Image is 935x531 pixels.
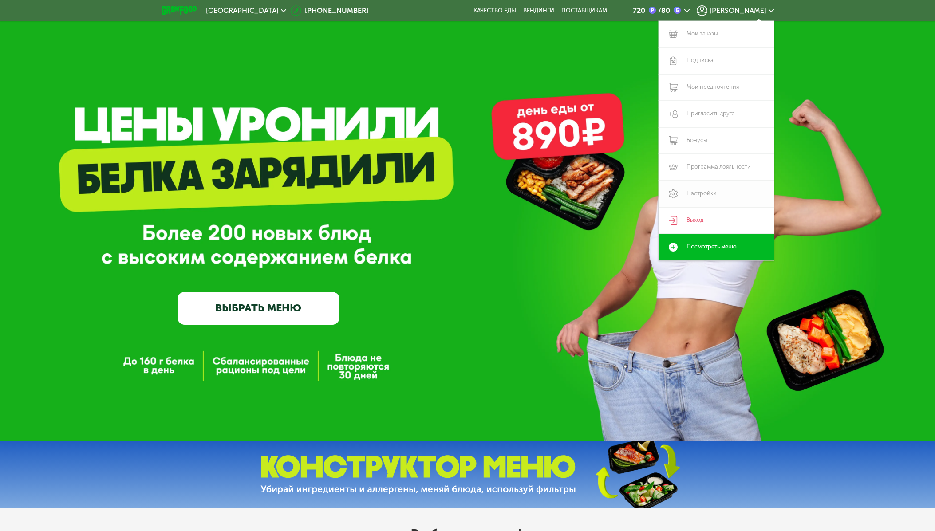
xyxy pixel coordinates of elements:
a: Выход [659,207,774,234]
a: [PHONE_NUMBER] [291,5,368,16]
span: [PERSON_NAME] [710,7,766,14]
a: Мои заказы [659,21,774,47]
a: Программа лояльности [659,154,774,181]
div: 80 [656,7,670,14]
a: Мои предпочтения [659,74,774,101]
div: 720 [633,7,645,14]
a: Посмотреть меню [659,234,774,260]
span: [GEOGRAPHIC_DATA] [206,7,279,14]
a: ВЫБРАТЬ МЕНЮ [178,292,339,324]
a: Бонусы [659,127,774,154]
a: Настройки [659,181,774,207]
div: поставщикам [561,7,607,14]
a: Подписка [659,47,774,74]
a: Вендинги [523,7,554,14]
a: Качество еды [473,7,516,14]
a: Пригласить друга [659,101,774,127]
span: / [658,6,661,15]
